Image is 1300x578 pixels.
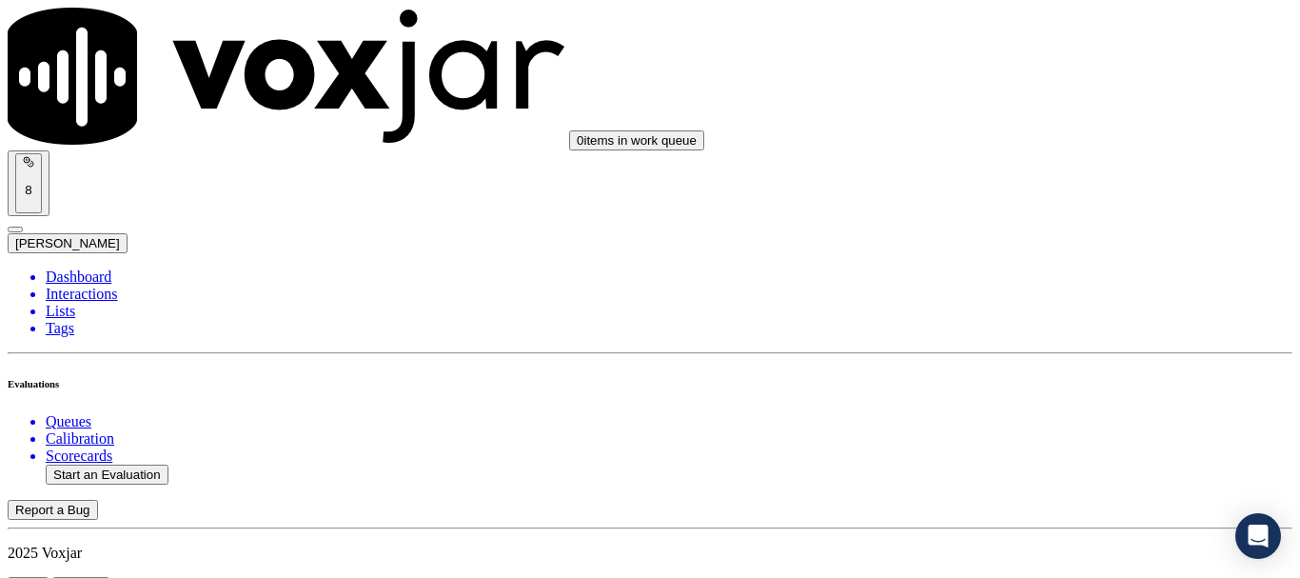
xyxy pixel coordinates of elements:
p: 2025 Voxjar [8,545,1292,562]
a: Calibration [46,430,1292,448]
span: [PERSON_NAME] [15,236,120,250]
a: Scorecards [46,448,1292,465]
button: 0items in work queue [569,130,704,150]
a: Lists [46,303,1292,320]
img: voxjar logo [8,8,565,145]
button: [PERSON_NAME] [8,233,128,253]
a: Dashboard [46,269,1292,286]
a: Tags [46,320,1292,337]
button: Report a Bug [8,500,98,520]
a: Queues [46,413,1292,430]
a: Interactions [46,286,1292,303]
p: 8 [23,183,34,197]
button: Start an Evaluation [46,465,168,485]
h6: Evaluations [8,378,1292,389]
div: Open Intercom Messenger [1235,513,1281,559]
button: 8 [15,153,42,213]
button: 8 [8,150,49,216]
